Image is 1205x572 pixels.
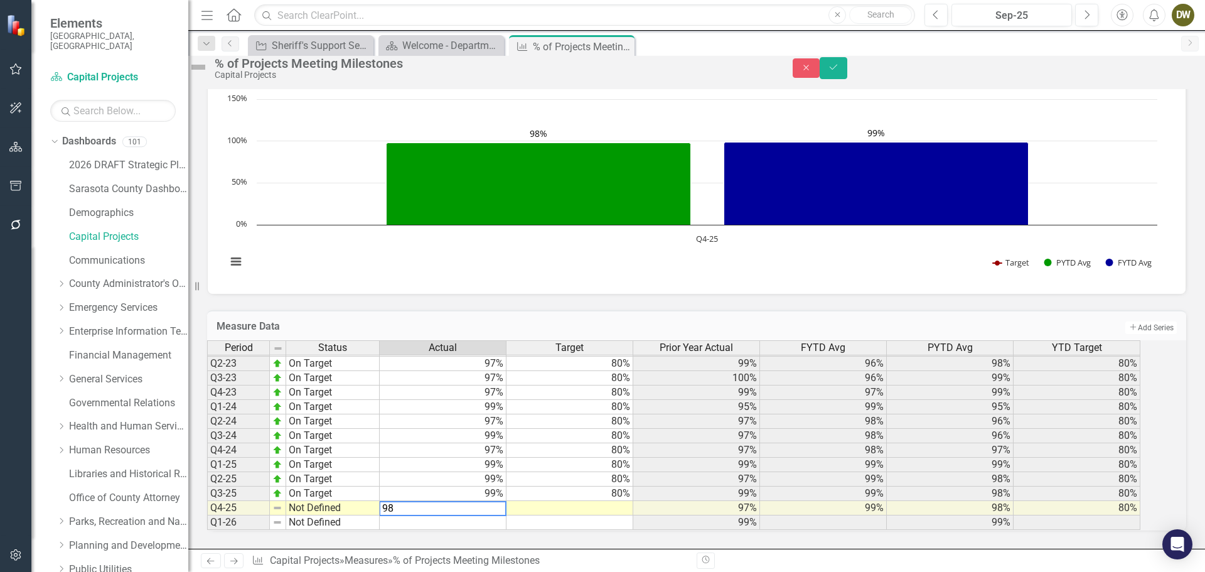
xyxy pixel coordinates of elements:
[387,143,691,225] path: Q4-25, 98. PYTD Avg.
[69,396,188,411] a: Governmental Relations
[760,443,887,458] td: 98%
[1052,342,1102,353] span: YTD Target
[1125,321,1177,334] button: Add Series
[993,257,1030,268] button: Show Target
[50,100,176,122] input: Search Below...
[286,386,380,400] td: On Target
[956,8,1068,23] div: Sep-25
[506,386,633,400] td: 80%
[286,515,380,530] td: Not Defined
[272,460,282,470] img: zOikAAAAAElFTkSuQmCC
[760,386,887,400] td: 97%
[272,503,282,513] img: 8DAGhfEEPCf229AAAAAElFTkSuQmCC
[633,501,760,515] td: 97%
[380,472,506,487] td: 99%
[1014,371,1140,386] td: 80%
[286,414,380,429] td: On Target
[286,487,380,501] td: On Target
[122,136,147,147] div: 101
[236,218,247,229] text: 0%
[1014,443,1140,458] td: 80%
[633,443,760,458] td: 97%
[867,127,885,139] text: 99%
[207,371,270,386] td: Q3-23
[760,357,887,371] td: 96%
[506,429,633,443] td: 80%
[272,416,282,426] img: zOikAAAAAElFTkSuQmCC
[380,386,506,400] td: 97%
[286,458,380,472] td: On Target
[207,472,270,487] td: Q2-25
[887,501,1014,515] td: 98%
[286,357,380,371] td: On Target
[506,472,633,487] td: 80%
[760,501,887,515] td: 99%
[345,554,388,566] a: Measures
[633,487,760,501] td: 99%
[633,458,760,472] td: 99%
[387,143,691,225] g: PYTD Avg, series 2 of 3. Bar series with 1 bar.
[530,127,547,139] text: 98%
[69,206,188,220] a: Demographics
[69,158,188,173] a: 2026 DRAFT Strategic Plan
[760,371,887,386] td: 96%
[254,4,915,26] input: Search ClearPoint...
[760,487,887,501] td: 99%
[1014,458,1140,472] td: 80%
[380,487,506,501] td: 99%
[215,57,768,70] div: % of Projects Meeting Milestones
[506,357,633,371] td: 80%
[227,134,247,146] text: 100%
[887,515,1014,530] td: 99%
[207,400,270,414] td: Q1-24
[69,182,188,197] a: Sarasota County Dashboard
[69,325,188,339] a: Enterprise Information Technology
[633,357,760,371] td: 99%
[660,342,733,353] span: Prior Year Actual
[50,16,176,31] span: Elements
[1014,501,1140,515] td: 80%
[402,38,501,53] div: Welcome - Department Snapshot
[69,419,188,434] a: Health and Human Services
[506,487,633,501] td: 80%
[760,400,887,414] td: 99%
[217,321,746,332] h3: Measure Data
[724,142,1029,225] path: Q4-25, 99. FYTD Avg.
[724,142,1029,225] g: FYTD Avg, series 3 of 3. Bar series with 1 bar.
[506,443,633,458] td: 80%
[633,414,760,429] td: 97%
[1014,386,1140,400] td: 80%
[633,429,760,443] td: 97%
[50,70,176,85] a: Capital Projects
[69,372,188,387] a: General Services
[533,39,631,55] div: % of Projects Meeting Milestones
[887,443,1014,458] td: 97%
[887,371,1014,386] td: 99%
[207,458,270,472] td: Q1-25
[887,487,1014,501] td: 98%
[1014,472,1140,487] td: 80%
[1014,429,1140,443] td: 80%
[207,357,270,371] td: Q2-23
[760,429,887,443] td: 98%
[380,357,506,371] td: 97%
[69,348,188,363] a: Financial Management
[506,371,633,386] td: 80%
[252,554,687,568] div: » »
[801,342,845,353] span: FYTD Avg
[286,400,380,414] td: On Target
[272,488,282,499] img: zOikAAAAAElFTkSuQmCC
[62,134,116,149] a: Dashboards
[380,429,506,443] td: 99%
[1172,4,1194,26] div: DW
[1044,257,1092,268] button: Show PYTD Avg
[227,92,247,104] text: 150%
[760,458,887,472] td: 99%
[188,57,208,77] img: Not Defined
[380,414,506,429] td: 97%
[272,431,282,441] img: zOikAAAAAElFTkSuQmCC
[272,402,282,412] img: zOikAAAAAElFTkSuQmCC
[286,501,380,515] td: Not Defined
[69,467,188,482] a: Libraries and Historical Resources
[555,342,584,353] span: Target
